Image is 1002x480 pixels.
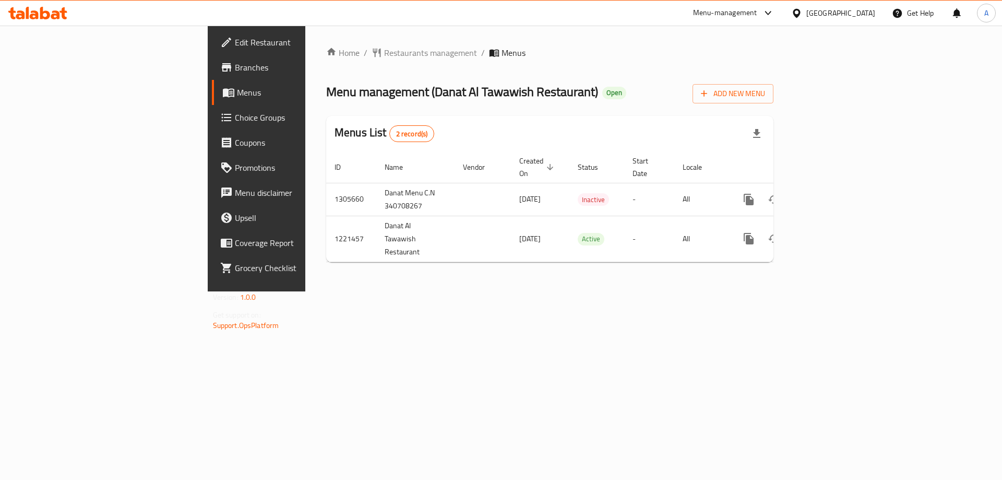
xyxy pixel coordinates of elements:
span: Version: [213,290,238,304]
div: [GEOGRAPHIC_DATA] [806,7,875,19]
div: Open [602,87,626,99]
td: All [674,183,728,216]
span: Menus [237,86,367,99]
span: Choice Groups [235,111,367,124]
td: - [624,183,674,216]
button: more [736,187,761,212]
div: Inactive [578,193,609,206]
td: Danat Al Tawawish Restaurant [376,216,455,262]
button: Change Status [761,226,786,251]
a: Restaurants management [372,46,477,59]
a: Edit Restaurant [212,30,375,55]
span: Edit Restaurant [235,36,367,49]
span: Name [385,161,416,173]
a: Branches [212,55,375,80]
div: Export file [744,121,769,146]
span: Menus [502,46,526,59]
span: A [984,7,988,19]
span: Promotions [235,161,367,174]
td: Danat Menu C.N 340708267 [376,183,455,216]
a: Upsell [212,205,375,230]
span: Get support on: [213,308,261,322]
span: [DATE] [519,192,541,206]
a: Menus [212,80,375,105]
span: Open [602,88,626,97]
td: All [674,216,728,262]
span: Status [578,161,612,173]
a: Menu disclaimer [212,180,375,205]
span: Locale [683,161,715,173]
span: Start Date [633,155,662,180]
button: more [736,226,761,251]
span: Restaurants management [384,46,477,59]
span: [DATE] [519,232,541,245]
nav: breadcrumb [326,46,773,59]
th: Actions [728,151,845,183]
span: Coupons [235,136,367,149]
td: - [624,216,674,262]
span: Inactive [578,194,609,206]
a: Coverage Report [212,230,375,255]
span: Menu management ( Danat Al Tawawish Restaurant ) [326,80,598,103]
a: Promotions [212,155,375,180]
span: Menu disclaimer [235,186,367,199]
div: Menu-management [693,7,757,19]
span: Grocery Checklist [235,262,367,274]
span: Active [578,233,604,245]
span: Created On [519,155,557,180]
div: Total records count [389,125,435,142]
span: Add New Menu [701,87,765,100]
button: Add New Menu [693,84,773,103]
span: ID [335,161,354,173]
span: 2 record(s) [390,129,434,139]
h2: Menus List [335,125,434,142]
a: Choice Groups [212,105,375,130]
span: 1.0.0 [240,290,256,304]
a: Coupons [212,130,375,155]
span: Coverage Report [235,237,367,249]
button: Change Status [761,187,786,212]
span: Branches [235,61,367,74]
a: Support.OpsPlatform [213,319,279,332]
table: enhanced table [326,151,845,262]
span: Vendor [463,161,498,173]
li: / [481,46,485,59]
span: Upsell [235,212,367,224]
a: Grocery Checklist [212,255,375,280]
